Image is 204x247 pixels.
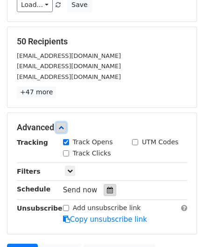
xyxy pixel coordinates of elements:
strong: Tracking [17,139,48,146]
small: [EMAIL_ADDRESS][DOMAIN_NAME] [17,73,121,80]
strong: Unsubscribe [17,205,63,212]
h5: Advanced [17,122,187,133]
small: [EMAIL_ADDRESS][DOMAIN_NAME] [17,63,121,70]
label: UTM Codes [142,137,178,147]
label: Add unsubscribe link [73,203,141,213]
a: Copy unsubscribe link [63,215,147,224]
h5: 50 Recipients [17,36,187,47]
iframe: Chat Widget [157,202,204,247]
label: Track Clicks [73,148,111,158]
a: +47 more [17,86,56,98]
strong: Schedule [17,185,50,193]
small: [EMAIL_ADDRESS][DOMAIN_NAME] [17,52,121,59]
strong: Filters [17,168,41,175]
span: Send now [63,186,98,194]
label: Track Opens [73,137,113,147]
